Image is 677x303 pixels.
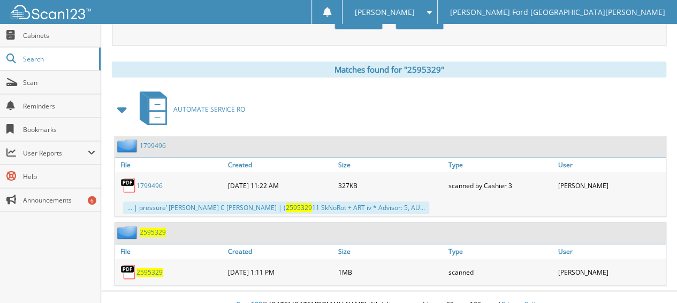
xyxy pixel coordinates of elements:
[23,102,95,111] span: Reminders
[115,244,225,259] a: File
[88,196,96,205] div: 6
[450,9,665,15] span: [PERSON_NAME] Ford [GEOGRAPHIC_DATA][PERSON_NAME]
[556,244,666,259] a: User
[136,268,163,277] a: 2595329
[23,125,95,134] span: Bookmarks
[23,172,95,181] span: Help
[355,9,415,15] span: [PERSON_NAME]
[225,244,336,259] a: Created
[286,203,312,212] span: 2595329
[623,252,677,303] iframe: Chat Widget
[173,105,245,114] span: AUTOMATE SERVICE RO
[117,226,140,239] img: folder2.png
[225,261,336,283] div: [DATE] 1:11 PM
[336,175,446,196] div: 327KB
[11,5,91,19] img: scan123-logo-white.svg
[556,175,666,196] div: [PERSON_NAME]
[120,177,136,193] img: PDF.png
[112,61,666,77] div: Matches found for "2595329"
[556,261,666,283] div: [PERSON_NAME]
[115,158,225,172] a: File
[445,175,556,196] div: scanned by Cashier 3
[445,261,556,283] div: scanned
[225,175,336,196] div: [DATE] 11:22 AM
[23,78,95,87] span: Scan
[136,181,163,190] a: 1799496
[123,201,429,214] div: ... | pressure’ [PERSON_NAME] C [PERSON_NAME] | ( 11 SkNoRot + ART iv * Advisor: 5, AU...
[556,158,666,172] a: User
[133,88,245,130] a: AUTOMATE SERVICE RO
[336,244,446,259] a: Size
[23,196,95,205] span: Announcements
[336,261,446,283] div: 1MB
[140,141,166,150] a: 1799496
[140,228,166,237] a: 2595329
[120,264,136,280] img: PDF.png
[445,158,556,172] a: Type
[445,244,556,259] a: Type
[23,31,95,40] span: Cabinets
[336,158,446,172] a: Size
[117,139,140,152] img: folder2.png
[23,149,88,158] span: User Reports
[225,158,336,172] a: Created
[23,55,94,64] span: Search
